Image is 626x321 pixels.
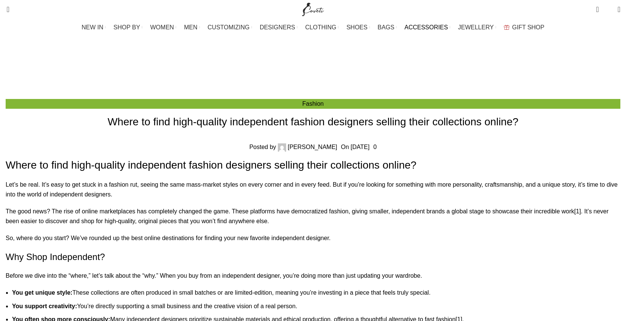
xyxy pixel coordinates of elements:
a: ACCESSORIES [405,20,451,35]
a: CLOTHING [305,20,339,35]
a: WOMEN [150,20,177,35]
span: BAGS [377,24,394,31]
strong: You get unique style: [12,289,73,296]
a: JEWELLERY [458,20,496,35]
a: Fashion [320,68,341,75]
h3: Blog [302,43,335,63]
a: SHOP BY [114,20,143,35]
p: So, where do you start? We’ve rounded up the best online destinations for finding your new favori... [6,233,620,243]
time: On [DATE] [341,144,370,150]
span: WOMEN [150,24,174,31]
h1: Where to find high-quality independent fashion designers selling their collections online? [6,158,620,172]
a: BAGS [377,20,397,35]
span: NEW IN [82,24,103,31]
a: NEW IN [82,20,106,35]
a: SHOES [346,20,370,35]
p: Before we dive into the “where,” let’s talk about the “why.” When you buy from an independent des... [6,271,620,281]
p: The good news? The rise of online marketplaces has completely changed the game. These platforms h... [6,207,620,226]
img: GiftBag [504,25,509,30]
h1: Where to find high-quality independent fashion designers selling their collections online? [6,114,620,129]
div: My Wishlist [605,2,612,17]
img: author-avatar [278,143,286,152]
a: GIFT SHOP [504,20,544,35]
a: MEN [184,20,200,35]
h2: Why Shop Independent? [6,251,620,263]
span: MEN [184,24,198,31]
span: GIFT SHOP [512,24,544,31]
a: Search [2,2,9,17]
strong: You support creativity: [12,303,77,309]
span: SHOES [346,24,367,31]
span: SHOP BY [114,24,140,31]
span: JEWELLERY [458,24,494,31]
a: 0 [373,144,377,150]
span: CLOTHING [305,24,336,31]
div: Main navigation [2,20,624,35]
span: Posted by [249,144,276,150]
a: DESIGNERS [260,20,298,35]
a: Site logo [300,6,326,12]
a: 0 [592,2,602,17]
span: CUSTOMIZING [208,24,250,31]
a: [1] [574,208,581,215]
li: These collections are often produced in small batches or are limited-edition, meaning you’re inve... [12,288,620,298]
a: [PERSON_NAME] [288,144,337,150]
span: 0 [606,8,612,13]
li: You’re directly supporting a small business and the creative vision of a real person. [12,301,620,311]
a: CUSTOMIZING [208,20,252,35]
span: ACCESSORIES [405,24,448,31]
span: 0 [597,4,602,9]
p: Let’s be real. It’s easy to get stuck in a fashion rut, seeing the same mass-market styles on eve... [6,180,620,199]
a: Fashion [302,100,324,107]
a: Home [296,68,312,75]
span: DESIGNERS [260,24,295,31]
